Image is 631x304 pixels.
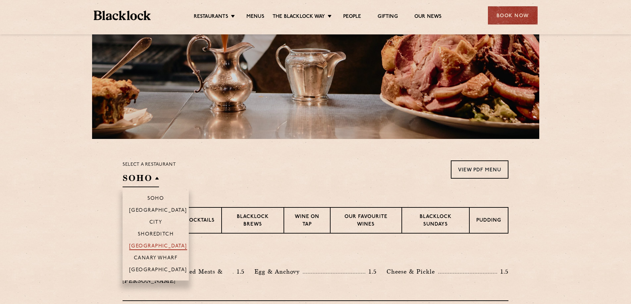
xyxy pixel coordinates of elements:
p: Select a restaurant [123,160,176,169]
p: Blacklock Sundays [409,213,462,229]
p: 1.5 [365,267,377,276]
p: 1.5 [497,267,508,276]
p: Our favourite wines [337,213,394,229]
p: Shoreditch [138,232,174,238]
p: Canary Wharf [134,255,178,262]
a: Gifting [378,14,397,21]
p: Egg & Anchovy [254,267,303,276]
p: [GEOGRAPHIC_DATA] [129,267,187,274]
a: Restaurants [194,14,228,21]
h2: SOHO [123,172,159,187]
p: Soho [147,196,164,202]
p: Cheese & Pickle [387,267,438,276]
p: [GEOGRAPHIC_DATA] [129,208,187,214]
p: City [149,220,162,226]
a: People [343,14,361,21]
p: [GEOGRAPHIC_DATA] [129,243,187,250]
h3: Pre Chop Bites [123,250,508,259]
img: BL_Textured_Logo-footer-cropped.svg [94,11,151,20]
p: Pudding [476,217,501,225]
p: Cocktails [185,217,215,225]
a: The Blacklock Way [273,14,325,21]
a: Our News [414,14,442,21]
p: Blacklock Brews [229,213,277,229]
a: Menus [246,14,264,21]
div: Book Now [488,6,538,24]
a: View PDF Menu [451,160,508,179]
p: 1.5 [234,267,245,276]
p: Wine on Tap [291,213,323,229]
